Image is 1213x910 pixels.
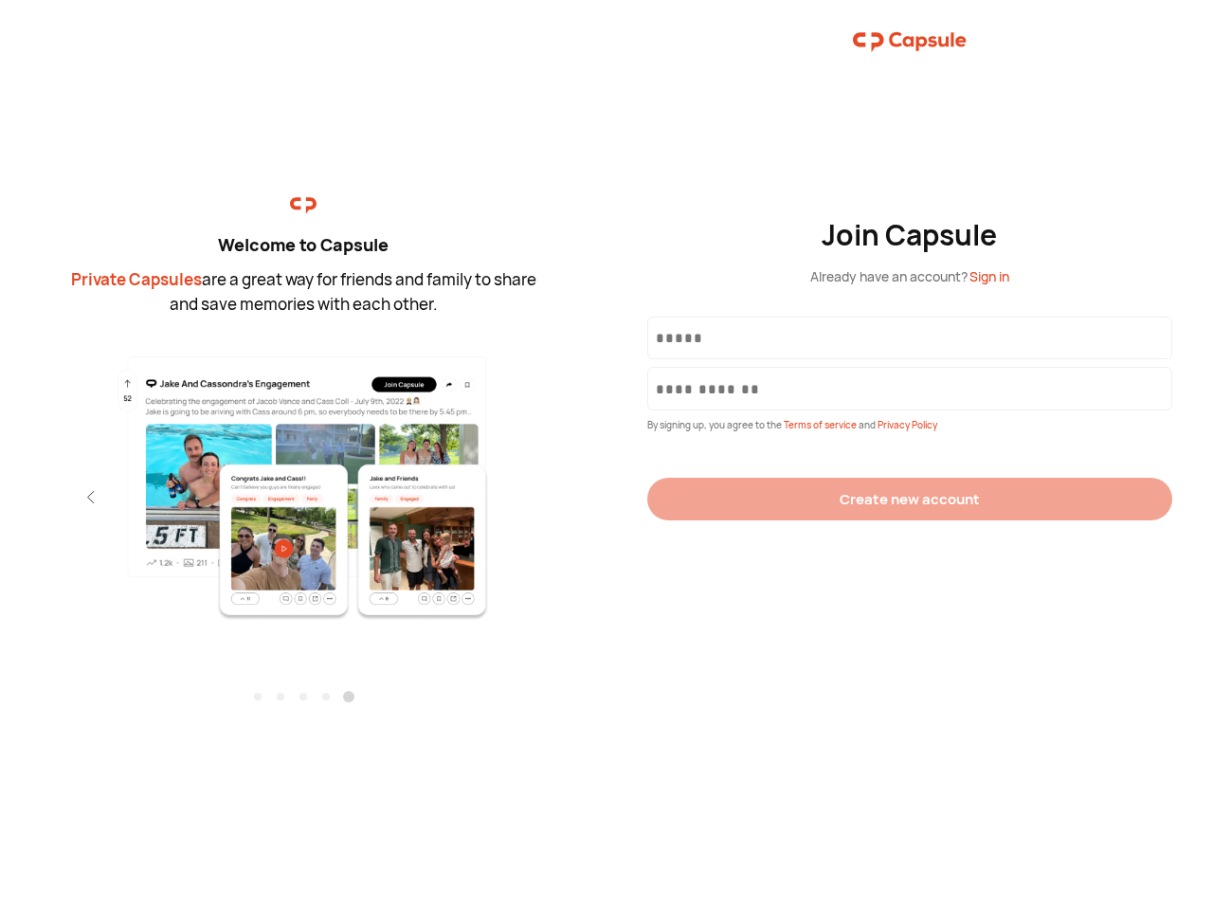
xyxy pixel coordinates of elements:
img: fifth.png [97,354,511,621]
div: By signing up, you agree to the and [647,418,1172,432]
div: are a great way for friends and family to share and save memories with each other. [66,267,540,316]
span: Private Capsules [71,268,202,290]
span: Privacy Policy [878,418,937,431]
div: Already have an account? [810,266,1009,286]
div: Create new account [840,489,980,509]
div: Welcome to Capsule [66,232,540,258]
button: Create new account [647,478,1172,520]
img: logo [853,23,967,61]
span: Terms of service [784,418,859,431]
div: Join Capsule [822,218,999,252]
span: Sign in [969,267,1009,285]
img: logo [290,192,317,219]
